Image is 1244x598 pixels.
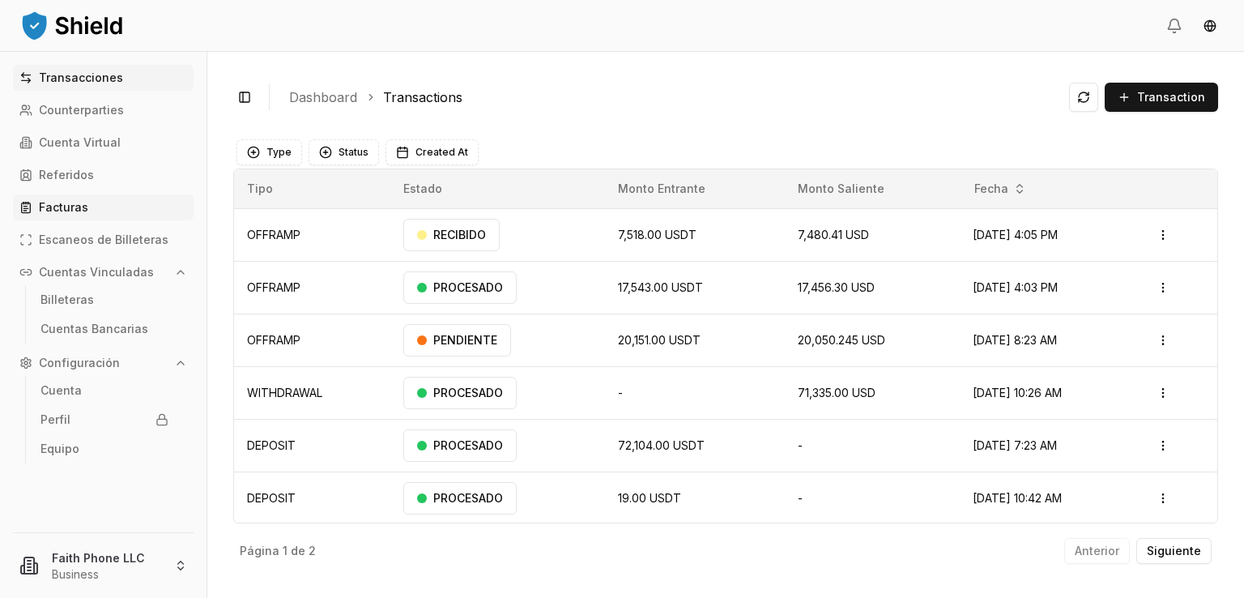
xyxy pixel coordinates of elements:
p: Cuenta Virtual [39,137,121,148]
p: Cuentas Vinculadas [39,267,154,278]
div: PROCESADO [403,429,517,462]
button: Cuentas Vinculadas [13,259,194,285]
div: PROCESADO [403,377,517,409]
span: [DATE] 10:42 AM [973,491,1062,505]
a: Cuentas Bancarias [34,316,175,342]
span: - [798,438,803,452]
span: 71,335.00 USD [798,386,875,399]
p: Perfil [40,414,70,425]
th: Monto Entrante [605,169,785,208]
span: [DATE] 10:26 AM [973,386,1062,399]
span: Created At [415,146,468,159]
span: Transaction [1137,89,1205,105]
p: Faith Phone LLC [52,549,161,566]
span: 20,151.00 USDT [618,333,701,347]
a: Referidos [13,162,194,188]
span: 19.00 USDT [618,491,681,505]
span: [DATE] 8:23 AM [973,333,1057,347]
p: Escaneos de Billeteras [39,234,168,246]
span: - [798,491,803,505]
td: OFFRAMP [234,314,390,366]
button: Type [236,139,302,165]
span: 17,543.00 USDT [618,280,703,294]
a: Transactions [383,88,462,107]
th: Estado [390,169,605,208]
div: PROCESADO [403,271,517,304]
button: Transaction [1105,83,1218,112]
p: Cuenta [40,385,82,396]
td: DEPOSIT [234,472,390,524]
p: Referidos [39,169,94,181]
span: 17,456.30 USD [798,280,875,294]
p: 1 [283,545,288,557]
a: Billeteras [34,287,175,313]
p: Business [52,566,161,583]
button: Created At [386,139,479,165]
td: OFFRAMP [234,261,390,314]
span: 7,480.41 USD [798,228,869,241]
a: Dashboard [289,88,357,107]
button: Configuración [13,350,194,376]
a: Equipo [34,436,175,462]
button: Faith Phone LLCBusiness [6,540,200,592]
p: Cuentas Bancarias [40,323,148,335]
a: Counterparties [13,97,194,123]
span: [DATE] 4:03 PM [973,280,1058,294]
th: Monto Saliente [785,169,960,208]
a: Cuenta [34,378,175,404]
a: Facturas [13,194,194,220]
span: 7,518.00 USDT [618,228,697,241]
p: 2 [309,545,316,557]
th: Tipo [234,169,390,208]
a: Transacciones [13,65,194,91]
a: Escaneos de Billeteras [13,227,194,253]
nav: breadcrumb [289,88,1056,107]
div: PROCESADO [403,482,517,515]
p: Counterparties [39,105,124,116]
p: de [291,545,305,557]
p: Billeteras [40,294,94,305]
p: Transacciones [39,72,123,83]
td: OFFRAMP [234,208,390,261]
p: Siguiente [1147,545,1201,557]
a: Perfil [34,407,175,433]
td: DEPOSIT [234,419,390,472]
div: PENDIENTE [403,324,511,357]
span: 72,104.00 USDT [618,438,705,452]
p: Configuración [39,357,120,369]
button: Fecha [968,176,1033,202]
p: Página [240,545,279,557]
td: WITHDRAWAL [234,366,390,419]
span: [DATE] 7:23 AM [973,438,1057,452]
span: - [618,386,623,399]
div: RECIBIDO [403,219,500,251]
span: [DATE] 4:05 PM [973,228,1058,241]
button: Siguiente [1136,538,1212,564]
p: Equipo [40,443,79,455]
button: Status [309,139,379,165]
img: ShieldPay Logo [19,9,125,41]
p: Facturas [39,202,88,213]
span: 20,050.245 USD [798,333,885,347]
a: Cuenta Virtual [13,130,194,156]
